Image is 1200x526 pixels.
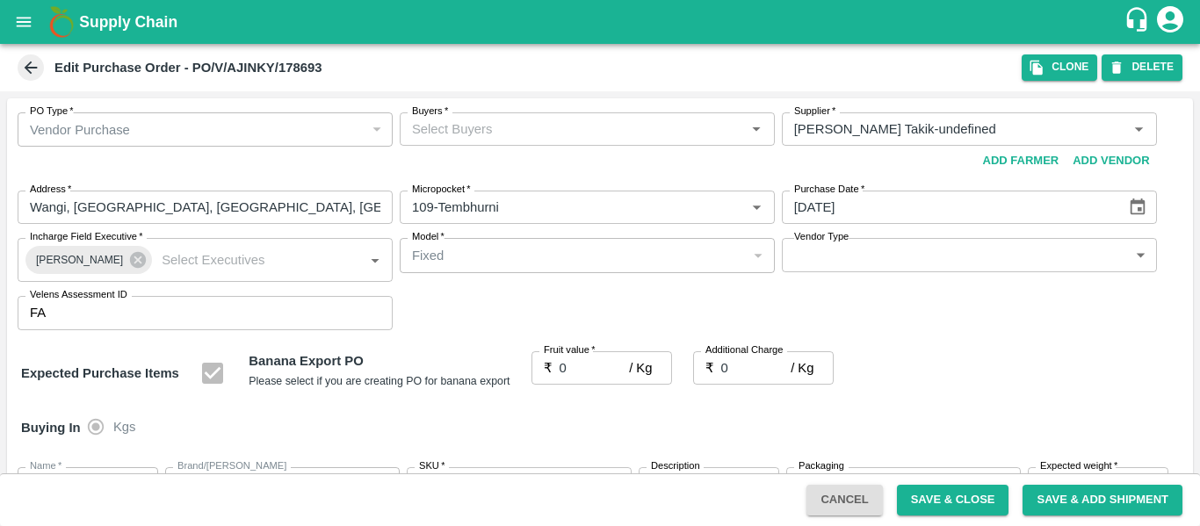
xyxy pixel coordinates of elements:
[364,249,387,271] button: Open
[54,61,322,75] b: Edit Purchase Order - PO/V/AJINKY/178693
[18,191,393,224] input: Address
[794,183,864,197] label: Purchase Date
[745,196,768,219] button: Open
[405,118,741,141] input: Select Buyers
[249,375,510,387] small: Please select if you are creating PO for banana export
[177,459,286,473] label: Brand/[PERSON_NAME]
[30,459,61,473] label: Name
[799,459,844,473] label: Packaging
[721,351,792,385] input: 0.0
[544,343,596,357] label: Fruit value
[1040,459,1117,473] label: Expected weight
[30,288,127,302] label: Velens Assessment ID
[897,485,1009,515] button: Save & Close
[30,230,142,244] label: Incharge Field Executive
[412,230,445,244] label: Model
[1022,54,1097,80] button: Clone
[1028,467,1133,501] input: 0.0
[113,417,136,436] span: Kgs
[155,249,336,271] input: Select Executives
[1102,54,1182,80] button: DELETE
[1066,146,1156,177] button: Add Vendor
[794,104,835,119] label: Supplier
[787,118,1100,141] input: Select Supplier
[405,196,718,219] input: Micropocket
[25,246,152,274] div: [PERSON_NAME]
[794,230,849,244] label: Vendor Type
[21,366,179,380] strong: Expected Purchase Items
[705,343,784,357] label: Additional Charge
[560,351,630,385] input: 0.0
[1124,6,1154,38] div: customer-support
[1121,191,1154,224] button: Choose date, selected date is Sep 28, 2025
[412,183,471,197] label: Micropocket
[782,191,1115,224] input: Select Date
[4,2,44,42] button: open drawer
[249,354,363,368] b: Banana Export PO
[745,118,768,141] button: Open
[79,13,177,31] b: Supply Chain
[1023,485,1182,515] button: Save & Add Shipment
[1154,4,1186,40] div: account of current user
[30,183,71,197] label: Address
[629,358,652,378] p: / Kg
[651,459,700,473] label: Description
[44,4,79,40] img: logo
[412,246,444,265] p: Fixed
[791,358,813,378] p: / Kg
[419,459,445,473] label: SKU
[806,485,882,515] button: Cancel
[544,358,553,378] p: ₹
[976,146,1066,177] button: Add Farmer
[30,120,130,140] p: Vendor Purchase
[1127,118,1150,141] button: Open
[412,104,448,119] label: Buyers
[88,409,150,444] div: buying_in
[14,409,88,446] h6: Buying In
[30,104,74,119] label: PO Type
[79,10,1124,34] a: Supply Chain
[25,251,134,270] span: [PERSON_NAME]
[30,303,46,322] p: FA
[705,358,714,378] p: ₹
